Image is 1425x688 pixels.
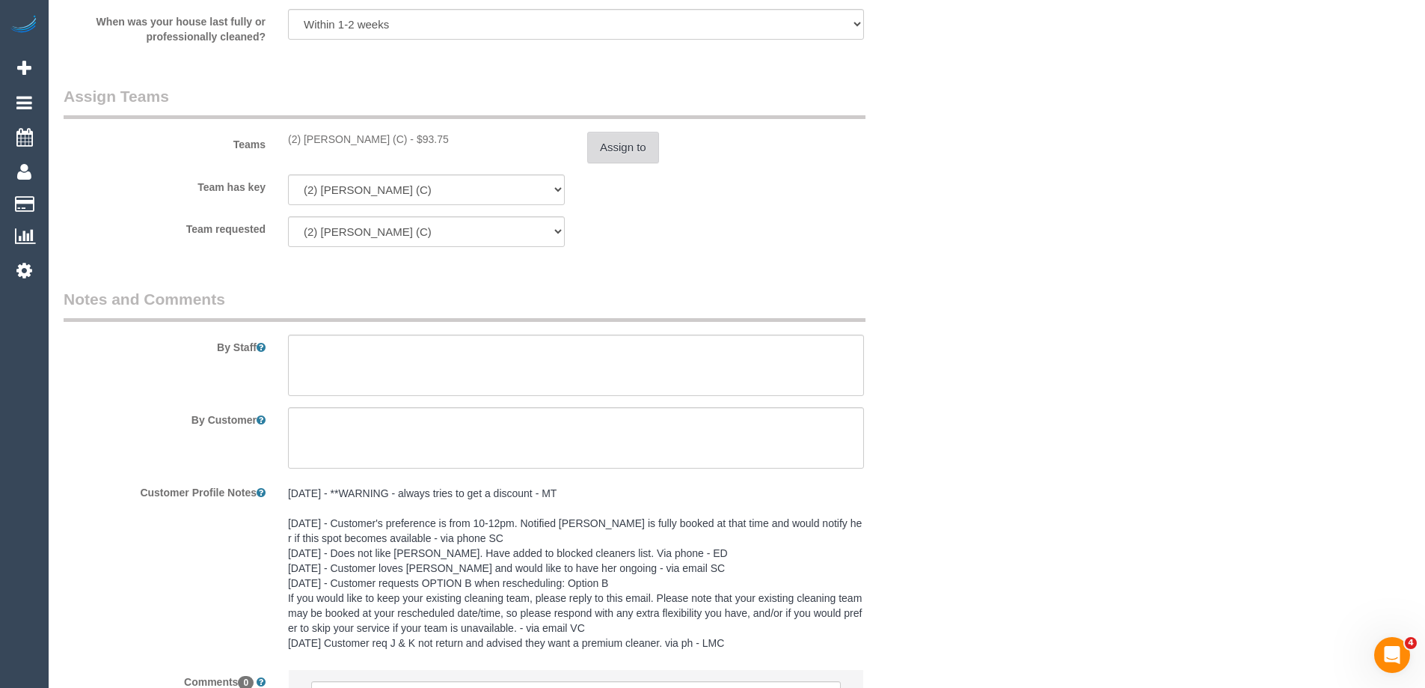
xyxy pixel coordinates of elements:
label: Teams [52,132,277,152]
img: Automaid Logo [9,15,39,36]
span: 4 [1405,637,1417,649]
button: Assign to [587,132,659,163]
label: Team has key [52,174,277,195]
label: By Staff [52,335,277,355]
label: By Customer [52,407,277,427]
pre: [DATE] - **WARNING - always tries to get a discount - MT [DATE] - Customer's preference is from 1... [288,486,864,651]
iframe: Intercom live chat [1374,637,1410,673]
legend: Assign Teams [64,85,865,119]
label: When was your house last fully or professionally cleaned? [52,9,277,44]
label: Team requested [52,216,277,237]
label: Customer Profile Notes [52,480,277,500]
legend: Notes and Comments [64,288,865,322]
div: 2.5 hours x $37.50/hour [288,132,565,147]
